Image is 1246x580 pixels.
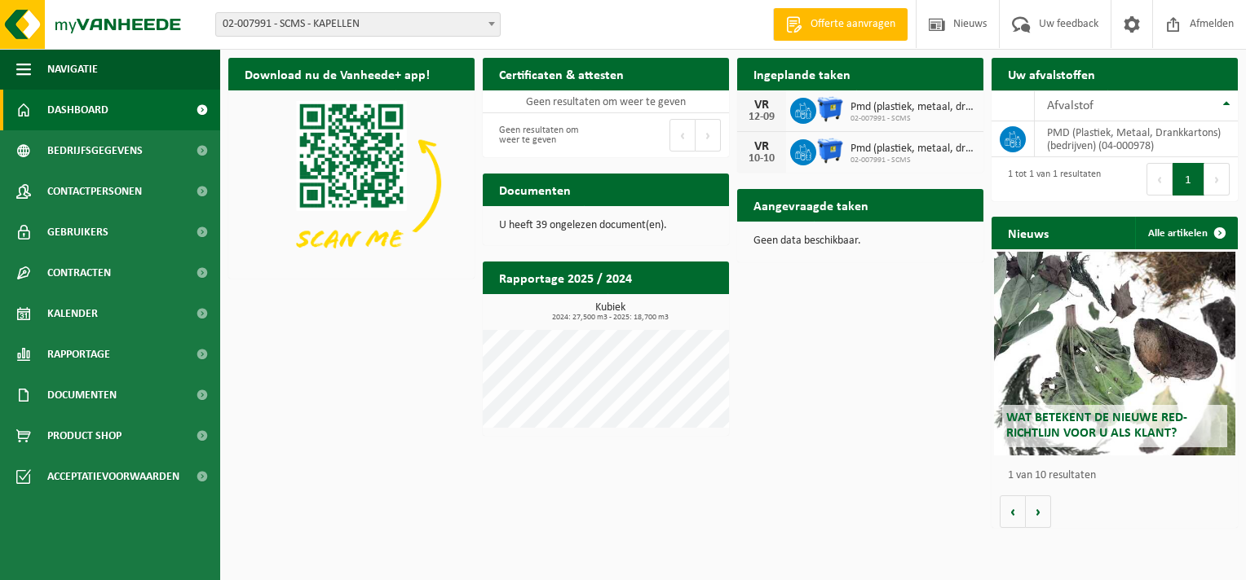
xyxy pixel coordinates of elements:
span: Wat betekent de nieuwe RED-richtlijn voor u als klant? [1006,411,1187,440]
span: Kalender [47,293,98,334]
img: Download de VHEPlus App [228,90,475,275]
span: Pmd (plastiek, metaal, drankkartons) (bedrijven) [851,101,975,114]
h2: Rapportage 2025 / 2024 [483,261,648,293]
span: 2024: 27,500 m3 - 2025: 18,700 m3 [491,314,729,322]
span: Pmd (plastiek, metaal, drankkartons) (bedrijven) [851,143,975,156]
a: Wat betekent de nieuwe RED-richtlijn voor u als klant? [994,252,1235,455]
div: VR [745,99,778,112]
img: WB-1100-HPE-BE-01 [816,95,844,123]
img: WB-1100-HPE-BE-01 [816,137,844,165]
a: Bekijk rapportage [608,293,727,326]
span: Acceptatievoorwaarden [47,456,179,497]
div: 12-09 [745,112,778,123]
span: 02-007991 - SCMS [851,156,975,165]
span: Product Shop [47,415,122,456]
h2: Ingeplande taken [737,58,867,90]
span: Contracten [47,253,111,293]
span: Documenten [47,375,117,415]
h2: Download nu de Vanheede+ app! [228,58,446,90]
span: Contactpersonen [47,171,142,212]
span: 02-007991 - SCMS - KAPELLEN [215,12,501,37]
div: Geen resultaten om weer te geven [491,117,598,153]
h2: Nieuws [992,217,1065,248]
h2: Certificaten & attesten [483,58,640,90]
button: Volgende [1026,495,1051,528]
p: U heeft 39 ongelezen document(en). [499,220,713,231]
button: 1 [1173,163,1204,196]
h2: Aangevraagde taken [737,189,885,221]
a: Alle artikelen [1135,217,1236,249]
td: PMD (Plastiek, Metaal, Drankkartons) (bedrijven) (04-000978) [1035,121,1238,157]
td: Geen resultaten om weer te geven [483,90,729,113]
p: Geen data beschikbaar. [753,235,967,247]
h3: Kubiek [491,302,729,322]
span: 02-007991 - SCMS - KAPELLEN [216,13,500,36]
span: Gebruikers [47,212,108,253]
button: Previous [1147,163,1173,196]
span: Bedrijfsgegevens [47,130,143,171]
div: 10-10 [745,153,778,165]
button: Next [696,119,721,152]
div: 1 tot 1 van 1 resultaten [1000,161,1101,197]
p: 1 van 10 resultaten [1008,470,1230,481]
span: 02-007991 - SCMS [851,114,975,124]
span: Rapportage [47,334,110,375]
button: Vorige [1000,495,1026,528]
div: VR [745,140,778,153]
span: Dashboard [47,90,108,130]
button: Next [1204,163,1230,196]
h2: Uw afvalstoffen [992,58,1111,90]
a: Offerte aanvragen [773,8,908,41]
h2: Documenten [483,174,587,205]
span: Navigatie [47,49,98,90]
span: Offerte aanvragen [806,16,899,33]
button: Previous [669,119,696,152]
span: Afvalstof [1047,99,1094,112]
